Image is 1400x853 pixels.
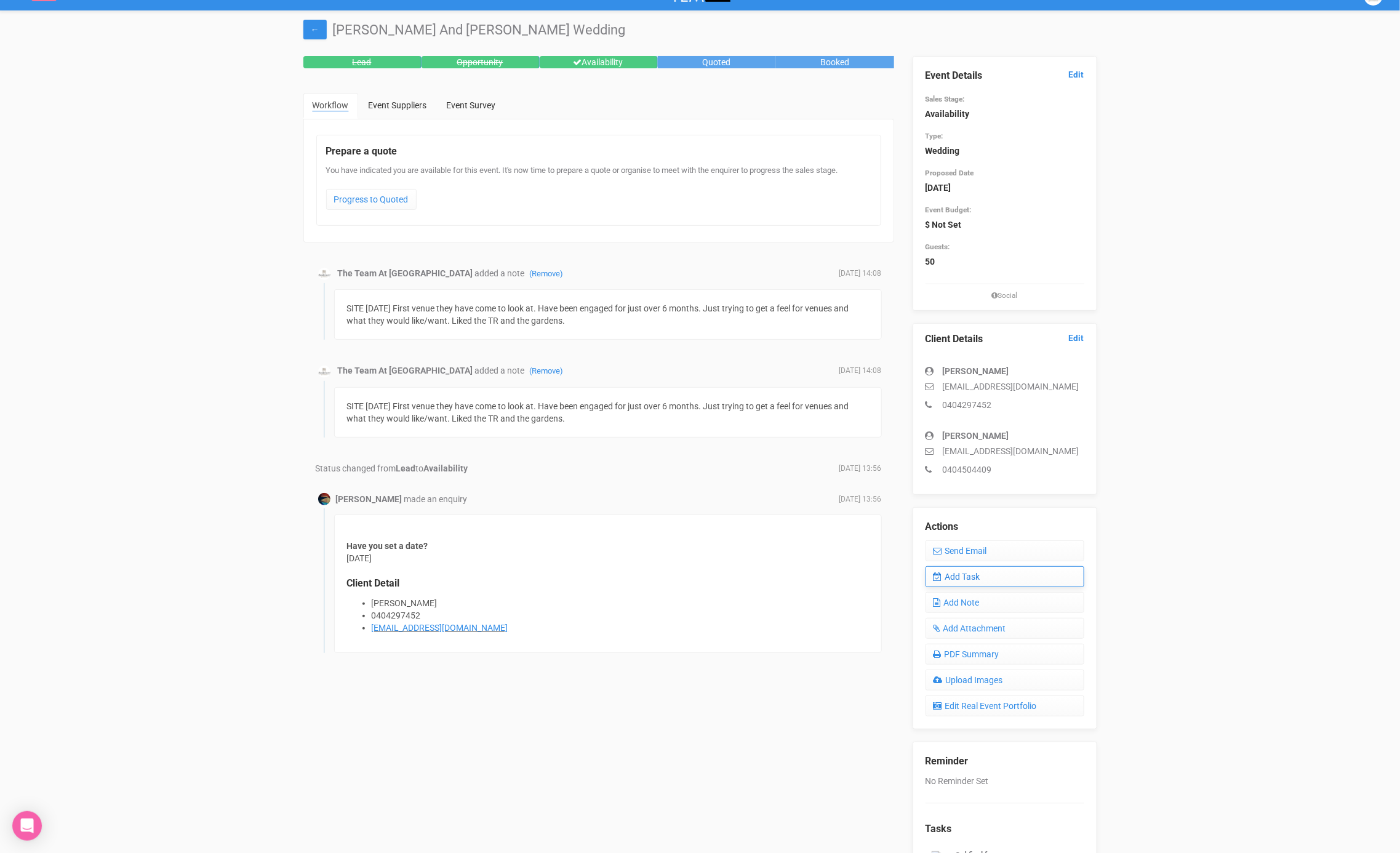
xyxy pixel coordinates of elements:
small: Social [926,290,1084,301]
strong: The Team At [GEOGRAPHIC_DATA] [338,268,473,278]
a: Add Note [926,592,1084,613]
div: Availability [540,56,658,68]
img: BGLogo.jpg [318,366,330,378]
a: Edit Real Event Portfolio [926,695,1084,716]
span: [DATE] 14:08 [839,366,882,376]
div: Open Intercom Messenger [12,811,42,841]
p: 0404297452 [926,399,1084,411]
strong: Availability [424,463,468,473]
a: Edit [1069,332,1084,344]
a: ← [303,20,327,39]
div: Opportunity [422,56,540,68]
legend: Event Details [926,69,1084,83]
span: [DATE] 13:56 [839,494,882,505]
span: [DATE] 13:56 [839,463,882,474]
strong: Wedding [926,146,960,156]
span: [DATE] 14:08 [839,268,882,279]
div: Booked [776,56,894,68]
legend: Client Details [926,332,1084,346]
a: Event Survey [438,93,505,118]
small: Event Budget: [926,206,972,214]
div: Lead [303,56,422,68]
strong: $ Not Set [926,220,962,230]
li: 0404297452 [372,609,869,622]
a: Send Email [926,540,1084,561]
div: [DATE] [334,515,882,653]
div: Quoted [658,56,776,68]
strong: The Team At [GEOGRAPHIC_DATA] [338,366,473,375]
p: [EMAIL_ADDRESS][DOMAIN_NAME] [926,380,1084,393]
small: Type: [926,132,943,140]
img: Profile Image [318,493,330,505]
legend: Reminder [926,755,1084,769]
small: Sales Stage: [926,95,965,103]
span: Status changed from to [316,463,468,473]
legend: Tasks [926,822,1084,836]
legend: Prepare a quote [326,145,871,159]
a: Add Attachment [926,618,1084,639]
a: Event Suppliers [359,93,436,118]
a: (Remove) [530,269,564,278]
strong: Have you set a date? [347,541,428,551]
strong: [PERSON_NAME] [336,494,402,504]
strong: Lead [396,463,416,473]
a: Add Task [926,566,1084,587]
a: Edit [1069,69,1084,81]
div: SITE [DATE] First venue they have come to look at. Have been engaged for just over 6 months. Just... [334,387,882,438]
a: [EMAIL_ADDRESS][DOMAIN_NAME] [372,623,508,633]
strong: [PERSON_NAME] [943,431,1009,441]
small: Guests: [926,242,950,251]
img: BGLogo.jpg [318,268,330,280]
span: added a note [475,268,564,278]
p: 0404504409 [926,463,1084,476]
small: Proposed Date [926,169,974,177]
legend: Client Detail [347,577,869,591]
a: Upload Images [926,670,1084,691]
h1: [PERSON_NAME] And [PERSON_NAME] Wedding [303,23,1097,38]
strong: [PERSON_NAME] [943,366,1009,376]
div: SITE [DATE] First venue they have come to look at. Have been engaged for just over 6 months. Just... [334,289,882,340]
li: [PERSON_NAME] [372,597,869,609]
strong: Availability [926,109,970,119]
span: added a note [475,366,564,375]
strong: [DATE] [926,183,951,193]
div: You have indicated you are available for this event. It's now time to prepare a quote or organise... [326,165,871,216]
a: Workflow [303,93,358,119]
a: PDF Summary [926,644,1084,665]
strong: 50 [926,257,935,266]
legend: Actions [926,520,1084,534]
span: made an enquiry [404,494,468,504]
a: Progress to Quoted [326,189,417,210]
a: (Remove) [530,366,564,375]
p: [EMAIL_ADDRESS][DOMAIN_NAME] [926,445,1084,457]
